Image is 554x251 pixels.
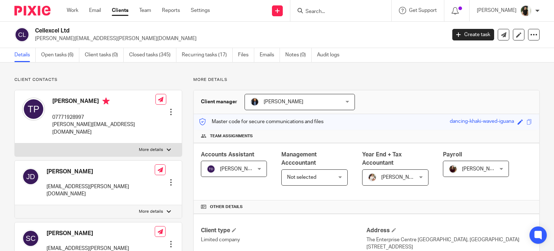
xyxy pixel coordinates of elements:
[47,183,155,198] p: [EMAIL_ADDRESS][PERSON_NAME][DOMAIN_NAME]
[260,48,280,62] a: Emails
[477,7,516,14] p: [PERSON_NAME]
[210,133,253,139] span: Team assignments
[281,152,317,166] span: Management Acccountant
[250,98,259,106] img: martin-hickman.jpg
[22,168,39,185] img: svg%3E
[52,114,155,121] p: 07771928997
[102,98,110,105] i: Primary
[366,243,532,251] p: [STREET_ADDRESS]
[52,121,155,136] p: [PERSON_NAME][EMAIL_ADDRESS][DOMAIN_NAME]
[409,8,437,13] span: Get Support
[193,77,540,83] p: More details
[381,175,421,180] span: [PERSON_NAME]
[317,48,345,62] a: Audit logs
[139,147,163,153] p: More details
[47,168,155,176] h4: [PERSON_NAME]
[129,48,176,62] a: Closed tasks (345)
[238,48,254,62] a: Files
[220,166,260,172] span: [PERSON_NAME]
[201,236,366,243] p: Limited company
[162,7,180,14] a: Reports
[139,7,151,14] a: Team
[366,236,532,243] p: The Enterprise Centre [GEOGRAPHIC_DATA], [GEOGRAPHIC_DATA]
[89,7,101,14] a: Email
[14,27,30,42] img: svg%3E
[47,230,155,237] h4: [PERSON_NAME]
[41,48,79,62] a: Open tasks (6)
[366,227,532,234] h4: Address
[287,175,316,180] span: Not selected
[52,98,155,107] h4: [PERSON_NAME]
[285,48,312,62] a: Notes (0)
[210,204,243,210] span: Other details
[443,152,462,157] span: Payroll
[35,27,360,35] h2: Cellexcel Ltd
[199,118,324,125] p: Master code for secure communications and files
[139,209,163,215] p: More details
[452,29,494,40] a: Create task
[201,227,366,234] h4: Client type
[22,98,45,121] img: svg%3E
[112,7,128,14] a: Clients
[35,35,441,42] p: [PERSON_NAME][EMAIL_ADDRESS][PERSON_NAME][DOMAIN_NAME]
[264,99,303,104] span: [PERSON_NAME]
[22,230,39,247] img: svg%3E
[207,165,215,173] img: svg%3E
[14,48,36,62] a: Details
[449,165,457,173] img: MaxAcc_Sep21_ElliDeanPhoto_030.jpg
[14,6,50,16] img: Pixie
[14,77,182,83] p: Client contacts
[520,5,532,17] img: Janice%20Tang.jpeg
[368,173,377,182] img: Kayleigh%20Henson.jpeg
[182,48,233,62] a: Recurring tasks (17)
[191,7,210,14] a: Settings
[362,152,402,166] span: Year End + Tax Accountant
[450,118,514,126] div: dancing-khaki-waved-iguana
[201,98,237,105] h3: Client manager
[305,9,370,15] input: Search
[201,152,254,157] span: Accounts Assistant
[85,48,124,62] a: Client tasks (0)
[462,166,502,172] span: [PERSON_NAME]
[67,7,78,14] a: Work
